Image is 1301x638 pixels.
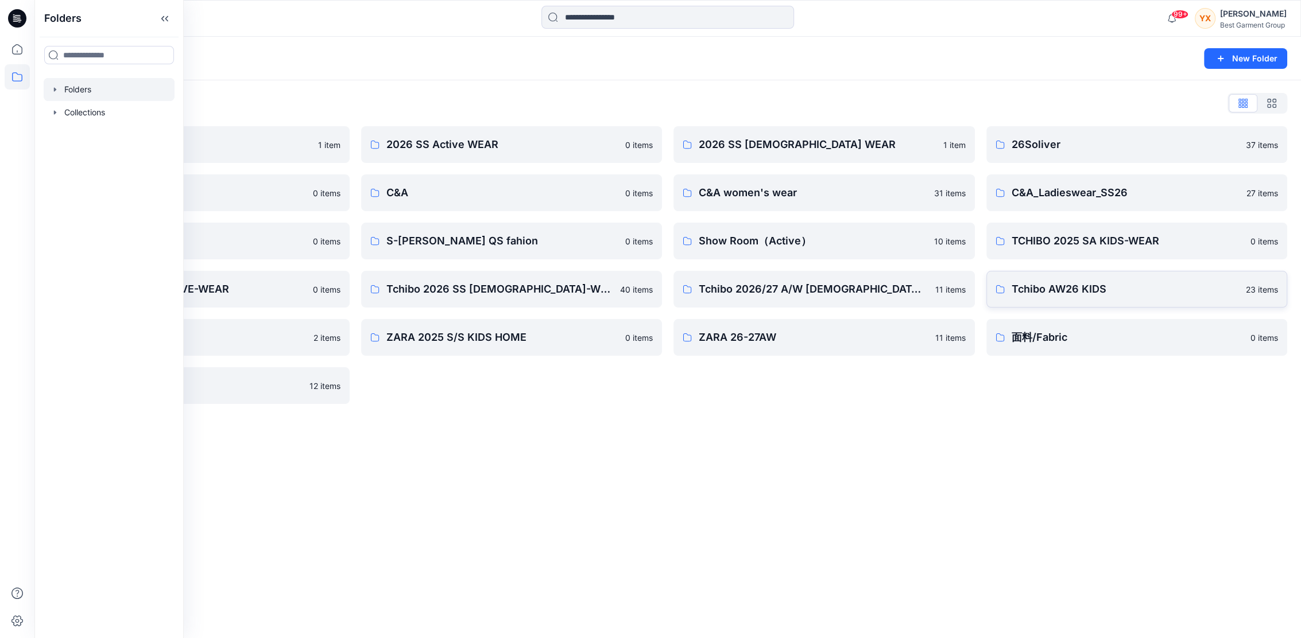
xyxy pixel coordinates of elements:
[1250,235,1278,247] p: 0 items
[1220,21,1287,29] div: Best Garment Group
[309,380,340,392] p: 12 items
[1250,332,1278,344] p: 0 items
[1012,137,1240,153] p: 26Soliver
[48,367,350,404] a: [GEOGRAPHIC_DATA]12 items
[313,332,340,344] p: 2 items
[386,329,619,345] p: ZARA 2025 S/S KIDS HOME
[699,281,928,297] p: Tchibo 2026/27 A/W [DEMOGRAPHIC_DATA]-WEAR
[625,235,653,247] p: 0 items
[48,271,350,308] a: Tchibo 2026 SS ACTIVE-WEAR0 items
[73,329,307,345] p: Tchibo（ODM）
[625,139,653,151] p: 0 items
[1012,185,1240,201] p: C&A_Ladieswear_SS26
[361,126,663,163] a: 2026 SS Active WEAR0 items
[73,378,303,394] p: [GEOGRAPHIC_DATA]
[934,187,966,199] p: 31 items
[361,319,663,356] a: ZARA 2025 S/S KIDS HOME0 items
[673,126,975,163] a: 2026 SS [DEMOGRAPHIC_DATA] WEAR1 item
[986,126,1288,163] a: 26Soliver37 items
[699,185,927,201] p: C&A women's wear
[313,187,340,199] p: 0 items
[386,233,619,249] p: S-[PERSON_NAME] QS fahion
[386,281,614,297] p: Tchibo 2026 SS [DEMOGRAPHIC_DATA]-WEAR
[620,283,653,295] p: 40 items
[313,283,340,295] p: 0 items
[361,174,663,211] a: C&A0 items
[1246,283,1278,295] p: 23 items
[386,185,619,201] p: C&A
[673,319,975,356] a: ZARA 26-27AW11 items
[935,332,966,344] p: 11 items
[1246,139,1278,151] p: 37 items
[625,187,653,199] p: 0 items
[1220,7,1287,21] div: [PERSON_NAME]
[986,319,1288,356] a: 面料/Fabric0 items
[73,281,306,297] p: Tchibo 2026 SS ACTIVE-WEAR
[673,223,975,259] a: Show Room（Active）10 items
[934,235,966,247] p: 10 items
[699,329,928,345] p: ZARA 26-27AW
[386,137,619,153] p: 2026 SS Active WEAR
[73,185,306,201] p: Block Pattern
[935,283,966,295] p: 11 items
[48,174,350,211] a: Block Pattern0 items
[1195,8,1215,29] div: YX
[48,319,350,356] a: Tchibo（ODM）2 items
[361,223,663,259] a: S-[PERSON_NAME] QS fahion0 items
[48,126,350,163] a: 2026 Kid （ZARA）1 item
[1204,48,1287,69] button: New Folder
[313,235,340,247] p: 0 items
[673,271,975,308] a: Tchibo 2026/27 A/W [DEMOGRAPHIC_DATA]-WEAR11 items
[1012,233,1244,249] p: TCHIBO 2025 SA KIDS-WEAR
[699,137,936,153] p: 2026 SS [DEMOGRAPHIC_DATA] WEAR
[1012,281,1240,297] p: Tchibo AW26 KIDS
[986,223,1288,259] a: TCHIBO 2025 SA KIDS-WEAR0 items
[673,174,975,211] a: C&A women's wear31 items
[361,271,663,308] a: Tchibo 2026 SS [DEMOGRAPHIC_DATA]-WEAR40 items
[318,139,340,151] p: 1 item
[943,139,966,151] p: 1 item
[986,271,1288,308] a: Tchibo AW26 KIDS23 items
[625,332,653,344] p: 0 items
[1012,329,1244,345] p: 面料/Fabric
[48,223,350,259] a: NKD0 items
[1246,187,1278,199] p: 27 items
[73,137,311,153] p: 2026 Kid （ZARA）
[986,174,1288,211] a: C&A_Ladieswear_SS2627 items
[73,233,306,249] p: NKD
[699,233,927,249] p: Show Room（Active）
[1171,10,1188,19] span: 99+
